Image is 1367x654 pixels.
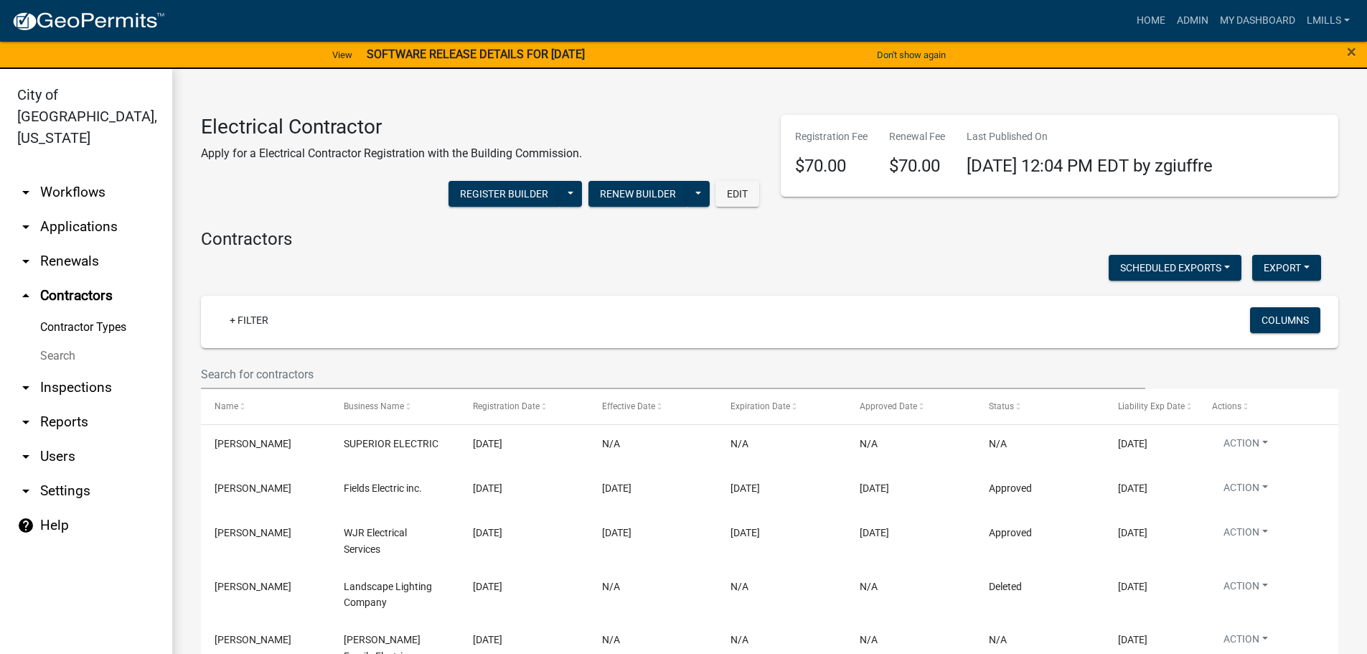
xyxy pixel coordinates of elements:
[215,482,291,494] span: Paul Fields
[201,145,582,162] p: Apply for a Electrical Contractor Registration with the Building Commission.
[1250,307,1320,333] button: Columns
[473,527,502,538] span: 10/03/2025
[602,438,620,449] span: N/A
[846,389,975,424] datatable-header-cell: Approved Date
[215,401,238,411] span: Name
[218,307,280,333] a: + Filter
[215,634,291,645] span: Zachary Johnson
[1212,632,1279,653] button: Action
[715,181,759,207] button: Edit
[1252,255,1321,281] button: Export
[1198,389,1328,424] datatable-header-cell: Actions
[1104,389,1198,424] datatable-header-cell: Liability Exp Date
[1212,436,1279,457] button: Action
[731,401,790,411] span: Expiration Date
[201,389,330,424] datatable-header-cell: Name
[17,379,34,396] i: arrow_drop_down
[201,360,1145,389] input: Search for contractors
[731,482,760,494] span: 12/31/2026
[1171,7,1214,34] a: Admin
[330,389,459,424] datatable-header-cell: Business Name
[201,229,1338,250] h4: Contractors
[1212,579,1279,599] button: Action
[1212,480,1279,501] button: Action
[967,129,1213,144] p: Last Published On
[989,634,1007,645] span: N/A
[1214,7,1301,34] a: My Dashboard
[871,43,952,67] button: Don't show again
[215,438,291,449] span: MARTIN PELAYO
[215,581,291,592] span: Susan Johnson
[967,156,1213,176] span: [DATE] 12:04 PM EDT by zgiuffre
[717,389,846,424] datatable-header-cell: Expiration Date
[731,527,760,538] span: 12/31/2025
[473,438,502,449] span: 10/08/2025
[344,438,438,449] span: SUPERIOR ELECTRIC
[1347,43,1356,60] button: Close
[989,438,1007,449] span: N/A
[17,184,34,201] i: arrow_drop_down
[1212,525,1279,546] button: Action
[588,389,717,424] datatable-header-cell: Effective Date
[889,129,945,144] p: Renewal Fee
[731,581,748,592] span: N/A
[602,527,631,538] span: 10/03/2025
[975,389,1104,424] datatable-header-cell: Status
[989,581,1022,592] span: Deleted
[344,527,407,555] span: WJR Electrical Services
[17,517,34,534] i: help
[588,181,687,207] button: Renew Builder
[17,414,34,431] i: arrow_drop_down
[459,389,588,424] datatable-header-cell: Registration Date
[1118,527,1147,538] span: 10/01/2026
[1118,438,1147,449] span: 07/02/2025
[989,401,1014,411] span: Status
[473,581,502,592] span: 10/01/2025
[1212,401,1241,411] span: Actions
[860,581,878,592] span: N/A
[602,482,631,494] span: 10/07/2025
[1118,581,1147,592] span: 10/01/2026
[17,448,34,465] i: arrow_drop_down
[215,527,291,538] span: Jeremy Miller
[1118,634,1147,645] span: 03/10/2026
[860,482,889,494] span: 10/07/2025
[1301,7,1356,34] a: lmills
[344,482,422,494] span: Fields Electric inc.
[889,156,945,177] h4: $70.00
[367,47,585,61] strong: SOFTWARE RELEASE DETAILS FOR [DATE]
[344,401,404,411] span: Business Name
[1118,401,1185,411] span: Liability Exp Date
[448,181,560,207] button: Register Builder
[989,482,1032,494] span: Approved
[602,581,620,592] span: N/A
[327,43,358,67] a: View
[860,401,917,411] span: Approved Date
[344,581,432,609] span: Landscape Lighting Company
[602,634,620,645] span: N/A
[201,115,582,139] h3: Electrical Contractor
[473,634,502,645] span: 09/29/2025
[1347,42,1356,62] span: ×
[602,401,655,411] span: Effective Date
[17,482,34,500] i: arrow_drop_down
[989,527,1032,538] span: Approved
[473,482,502,494] span: 10/04/2025
[731,634,748,645] span: N/A
[731,438,748,449] span: N/A
[17,253,34,270] i: arrow_drop_down
[795,156,868,177] h4: $70.00
[860,634,878,645] span: N/A
[860,438,878,449] span: N/A
[17,218,34,235] i: arrow_drop_down
[795,129,868,144] p: Registration Fee
[1131,7,1171,34] a: Home
[1109,255,1241,281] button: Scheduled Exports
[17,287,34,304] i: arrow_drop_up
[473,401,540,411] span: Registration Date
[1118,482,1147,494] span: 09/30/2026
[860,527,889,538] span: 10/03/2025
